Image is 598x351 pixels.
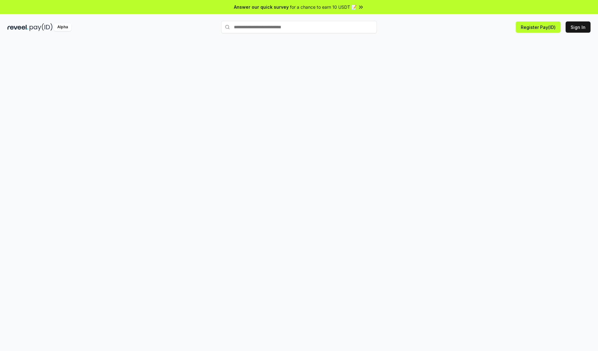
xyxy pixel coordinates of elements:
button: Register Pay(ID) [516,21,561,33]
div: Alpha [54,23,71,31]
img: reveel_dark [7,23,28,31]
span: Answer our quick survey [234,4,289,10]
button: Sign In [566,21,591,33]
img: pay_id [30,23,53,31]
span: for a chance to earn 10 USDT 📝 [290,4,357,10]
